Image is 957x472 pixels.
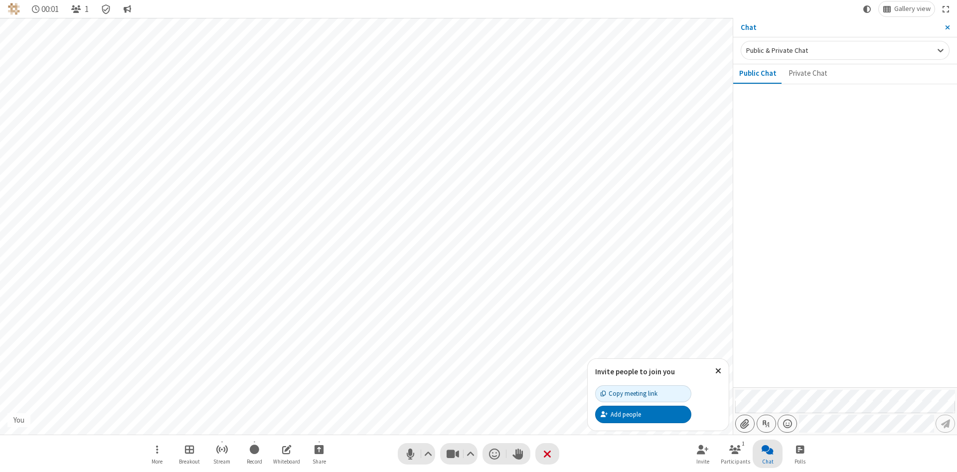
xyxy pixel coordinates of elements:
[595,367,675,376] label: Invite people to join you
[785,440,815,468] button: Open poll
[213,459,230,465] span: Stream
[506,443,530,465] button: Raise hand
[938,18,957,37] button: Close sidebar
[313,459,326,465] span: Share
[482,443,506,465] button: Send a reaction
[535,443,559,465] button: End or leave meeting
[688,440,718,468] button: Invite participants (Alt+I)
[696,459,709,465] span: Invite
[762,459,774,465] span: Chat
[239,440,269,468] button: Start recording
[721,459,750,465] span: Participants
[601,389,657,398] div: Copy meeting link
[304,440,334,468] button: Start sharing
[757,415,776,433] button: Show formatting
[708,359,729,383] button: Close popover
[174,440,204,468] button: Manage Breakout Rooms
[741,22,938,33] p: Chat
[936,415,955,433] button: Send message
[119,1,135,16] button: Conversation
[28,1,63,16] div: Timer
[273,459,300,465] span: Whiteboard
[10,415,28,426] div: You
[778,415,797,433] button: Open menu
[739,439,748,448] div: 1
[939,1,954,16] button: Fullscreen
[41,4,59,14] span: 00:01
[894,5,931,13] span: Gallery view
[8,3,20,15] img: QA Selenium DO NOT DELETE OR CHANGE
[207,440,237,468] button: Start streaming
[746,46,808,55] span: Public & Private Chat
[97,1,116,16] div: Meeting details Encryption enabled
[152,459,162,465] span: More
[142,440,172,468] button: Open menu
[879,1,935,16] button: Change layout
[272,440,302,468] button: Open shared whiteboard
[595,406,691,423] button: Add people
[795,459,805,465] span: Polls
[720,440,750,468] button: Open participant list
[753,440,783,468] button: Close chat
[440,443,478,465] button: Stop video (Alt+V)
[783,64,833,83] button: Private Chat
[179,459,200,465] span: Breakout
[247,459,262,465] span: Record
[422,443,435,465] button: Audio settings
[859,1,875,16] button: Using system theme
[85,4,89,14] span: 1
[464,443,478,465] button: Video setting
[733,64,783,83] button: Public Chat
[595,385,691,402] button: Copy meeting link
[398,443,435,465] button: Mute (Alt+A)
[67,1,93,16] button: Open participant list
